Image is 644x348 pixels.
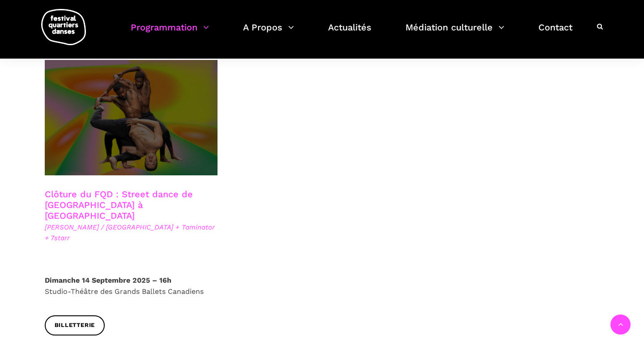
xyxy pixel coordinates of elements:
[45,275,218,297] p: Studio-Théâtre des Grands Ballets Canadiens
[45,276,171,284] strong: Dimanche 14 Septembre 2025 – 16h
[538,20,572,46] a: Contact
[45,189,193,221] a: Clôture du FQD : Street dance de [GEOGRAPHIC_DATA] à [GEOGRAPHIC_DATA]
[41,9,86,45] img: logo-fqd-med
[55,321,95,330] span: Billetterie
[131,20,209,46] a: Programmation
[243,20,294,46] a: A Propos
[328,20,371,46] a: Actualités
[405,20,504,46] a: Médiation culturelle
[45,222,218,243] span: [PERSON_NAME] / [GEOGRAPHIC_DATA] + Taminator + 7starr
[45,315,105,335] a: Billetterie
